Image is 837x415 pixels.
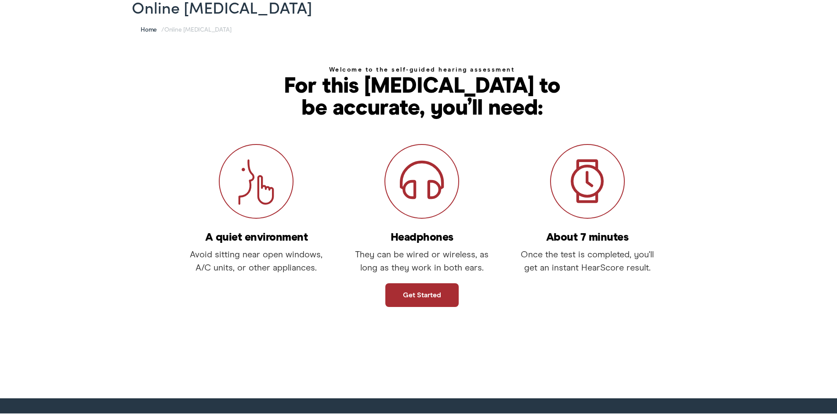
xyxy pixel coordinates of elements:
span: Online [MEDICAL_DATA] [164,23,231,32]
a: Get started [385,281,459,305]
p: Once the test is completed, you'll get an instant HearScore result. [515,246,660,273]
h1: Welcome to the self-guided hearing assessment [277,63,567,74]
span: / [141,23,231,32]
a: Home [141,23,161,32]
h6: A quiet environment [184,230,329,241]
p: For this [MEDICAL_DATA] to be accurate, you’ll need: [277,74,567,118]
h6: Headphones [349,230,494,241]
p: They can be wired or wireless, as long as they work in both ears. [349,246,494,273]
h6: About 7 minutes [515,230,660,241]
p: Avoid sitting near open windows, A/C units, or other appliances. [184,246,329,273]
